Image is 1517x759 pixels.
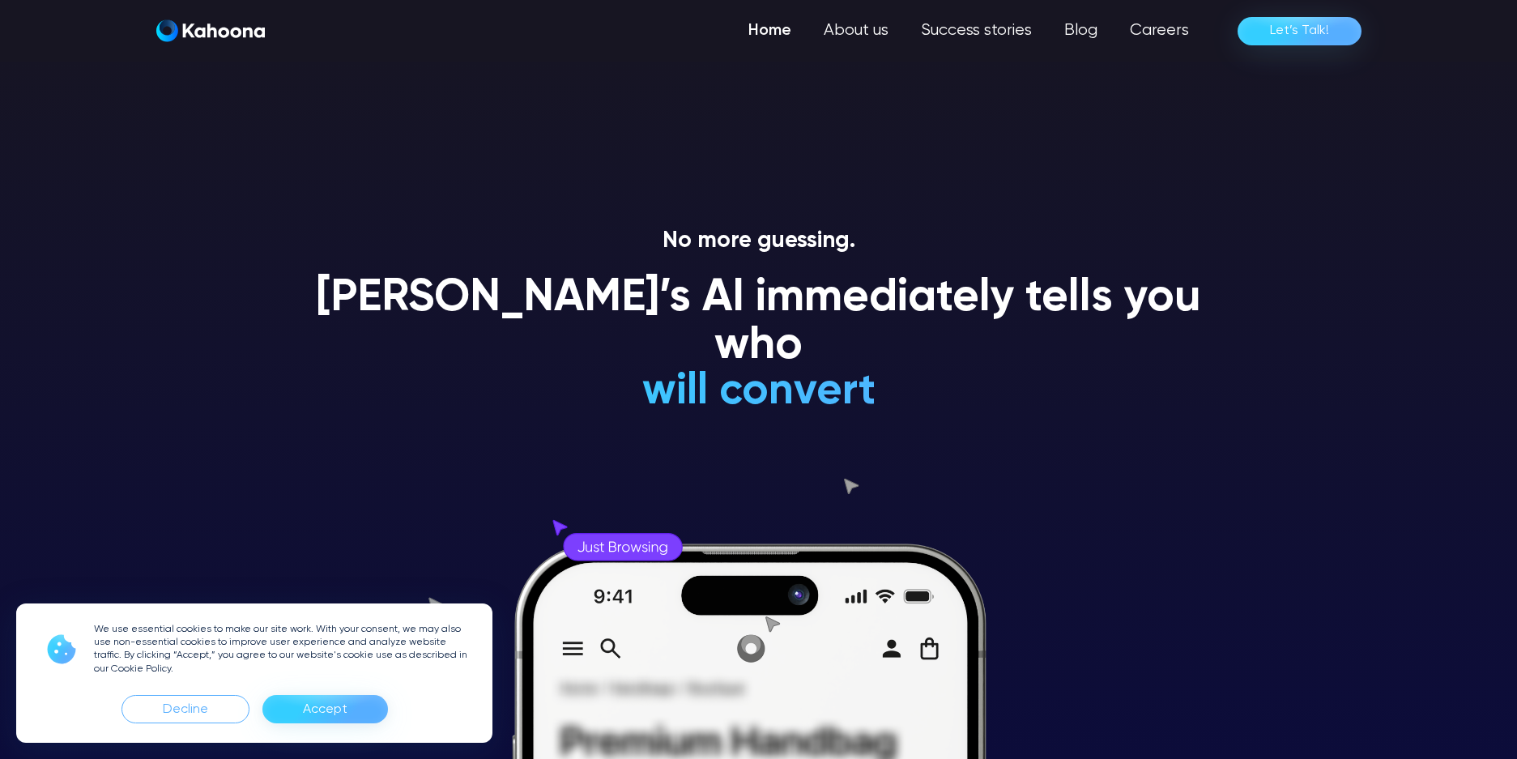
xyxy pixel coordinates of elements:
[905,15,1048,47] a: Success stories
[262,695,388,723] div: Accept
[808,15,905,47] a: About us
[94,623,473,676] p: We use essential cookies to make our site work. With your consent, we may also use non-essential ...
[1048,15,1114,47] a: Blog
[121,695,249,723] div: Decline
[732,15,808,47] a: Home
[1270,18,1329,44] div: Let’s Talk!
[156,19,265,43] a: home
[297,275,1221,371] h1: [PERSON_NAME]’s AI immediately tells you who
[303,697,347,723] div: Accept
[520,368,997,416] h1: is a loyal customer
[297,228,1221,255] p: No more guessing.
[163,697,208,723] div: Decline
[1238,17,1361,45] a: Let’s Talk!
[156,19,265,42] img: Kahoona logo white
[1114,15,1205,47] a: Careers
[520,416,997,464] h1: will convert
[578,542,667,556] g: Just Browsing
